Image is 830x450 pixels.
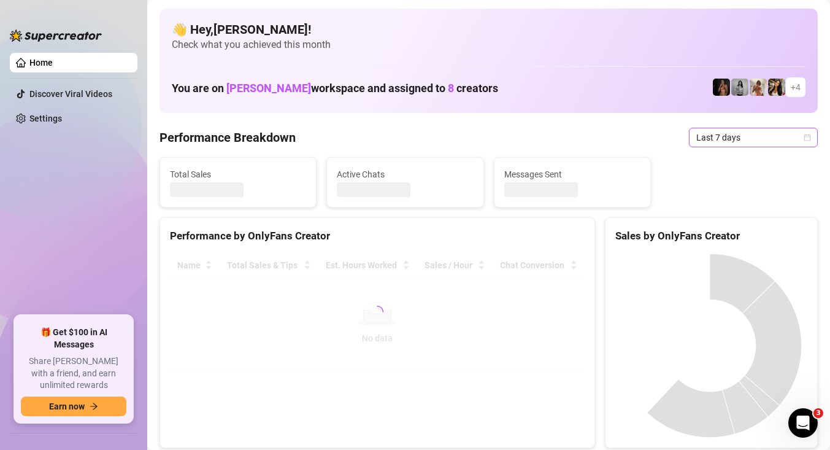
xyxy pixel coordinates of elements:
[170,168,306,181] span: Total Sales
[172,21,805,38] h4: 👋 Hey, [PERSON_NAME] !
[10,29,102,42] img: logo-BBDzfeDw.svg
[172,38,805,52] span: Check what you achieved this month
[29,58,53,68] a: Home
[788,408,818,438] iframe: Intercom live chat
[90,402,98,411] span: arrow-right
[226,82,311,95] span: [PERSON_NAME]
[49,402,85,411] span: Earn now
[29,89,112,99] a: Discover Viral Videos
[337,168,473,181] span: Active Chats
[804,134,811,141] span: calendar
[813,408,823,418] span: 3
[731,79,748,96] img: A
[615,228,807,244] div: Sales by OnlyFans Creator
[504,168,640,181] span: Messages Sent
[159,129,296,146] h4: Performance Breakdown
[791,80,801,94] span: + 4
[172,82,498,95] h1: You are on workspace and assigned to creators
[448,82,454,95] span: 8
[768,79,785,96] img: AD
[170,228,585,244] div: Performance by OnlyFans Creator
[21,327,126,351] span: 🎁 Get $100 in AI Messages
[696,128,810,147] span: Last 7 days
[750,79,767,96] img: Green
[21,355,126,392] span: Share [PERSON_NAME] with a friend, and earn unlimited rewards
[21,397,126,416] button: Earn nowarrow-right
[29,114,62,123] a: Settings
[713,79,730,96] img: D
[371,306,383,318] span: loading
